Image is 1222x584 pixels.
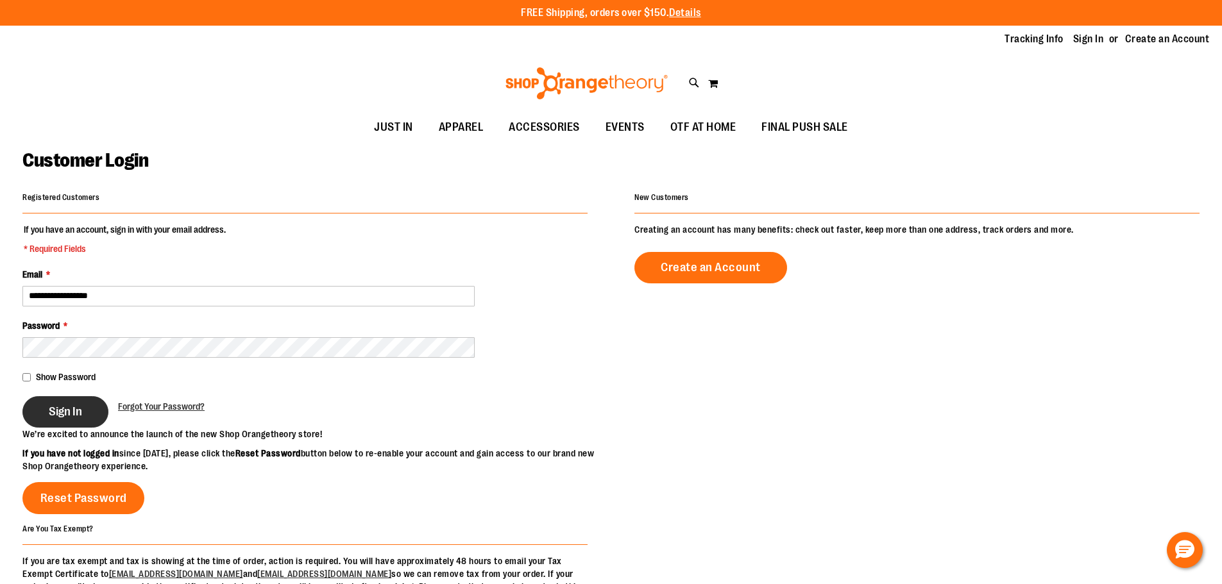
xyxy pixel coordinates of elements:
[361,113,426,142] a: JUST IN
[1073,32,1104,46] a: Sign In
[670,113,736,142] span: OTF AT HOME
[22,447,611,472] p: since [DATE], please click the button below to re-enable your account and gain access to our bran...
[22,428,611,440] p: We’re excited to announce the launch of the new Shop Orangetheory store!
[496,113,593,142] a: ACCESSORIES
[22,448,119,458] strong: If you have not logged in
[749,113,861,142] a: FINAL PUSH SALE
[593,113,658,142] a: EVENTS
[22,482,144,514] a: Reset Password
[1005,32,1064,46] a: Tracking Info
[634,223,1200,236] p: Creating an account has many benefits: check out faster, keep more than one address, track orders...
[521,6,701,21] p: FREE Shipping, orders over $150.
[22,269,42,279] span: Email
[761,113,848,142] span: FINAL PUSH SALE
[118,401,205,412] span: Forgot Your Password?
[22,223,227,255] legend: If you have an account, sign in with your email address.
[658,113,749,142] a: OTF AT HOME
[509,113,580,142] span: ACCESSORIES
[22,193,99,202] strong: Registered Customers
[504,67,670,99] img: Shop Orangetheory
[22,524,94,533] strong: Are You Tax Exempt?
[40,491,127,505] span: Reset Password
[235,448,301,458] strong: Reset Password
[49,405,82,419] span: Sign In
[634,193,689,202] strong: New Customers
[606,113,645,142] span: EVENTS
[118,400,205,413] a: Forgot Your Password?
[22,149,148,171] span: Customer Login
[257,569,391,579] a: [EMAIL_ADDRESS][DOMAIN_NAME]
[109,569,243,579] a: [EMAIL_ADDRESS][DOMAIN_NAME]
[669,7,701,19] a: Details
[661,260,761,274] span: Create an Account
[36,372,96,382] span: Show Password
[24,242,226,255] span: * Required Fields
[374,113,413,142] span: JUST IN
[634,252,787,283] a: Create an Account
[439,113,484,142] span: APPAREL
[1167,532,1203,568] button: Hello, have a question? Let’s chat.
[22,396,108,428] button: Sign In
[22,321,60,331] span: Password
[1125,32,1210,46] a: Create an Account
[426,113,496,142] a: APPAREL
